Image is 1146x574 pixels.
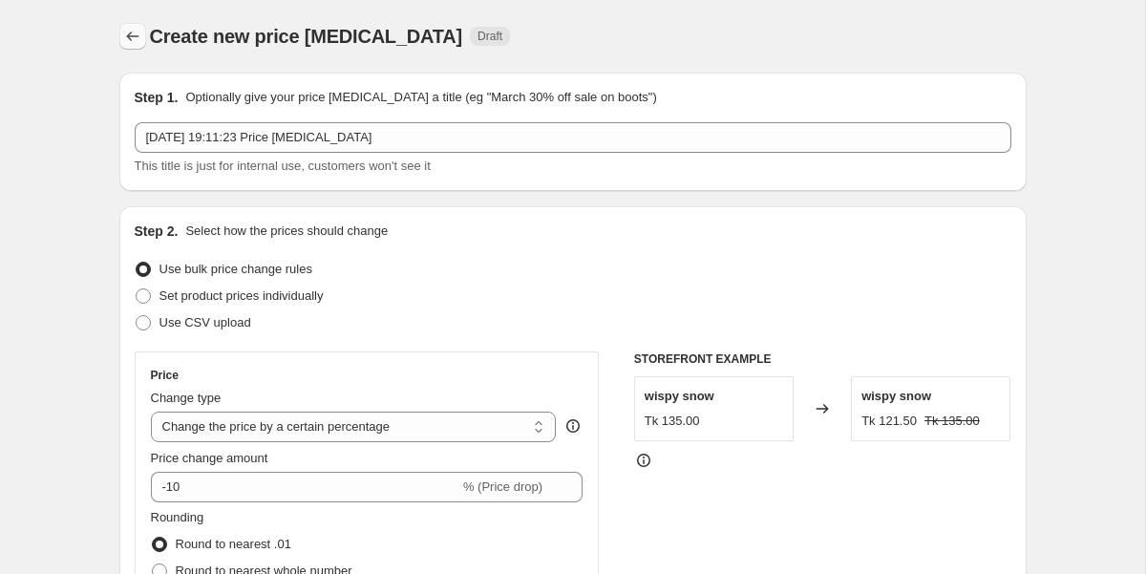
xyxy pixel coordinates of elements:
[924,412,980,431] strike: Tk 135.00
[159,288,324,303] span: Set product prices individually
[119,23,146,50] button: Price change jobs
[159,315,251,330] span: Use CSV upload
[135,222,179,241] h2: Step 2.
[176,537,291,551] span: Round to nearest .01
[151,451,268,465] span: Price change amount
[463,479,542,494] span: % (Price drop)
[150,26,463,47] span: Create new price [MEDICAL_DATA]
[159,262,312,276] span: Use bulk price change rules
[151,510,204,524] span: Rounding
[135,88,179,107] h2: Step 1.
[861,389,931,403] span: wispy snow
[861,412,917,431] div: Tk 121.50
[634,351,1011,367] h6: STOREFRONT EXAMPLE
[135,159,431,173] span: This title is just for internal use, customers won't see it
[645,412,700,431] div: Tk 135.00
[645,389,714,403] span: wispy snow
[185,222,388,241] p: Select how the prices should change
[563,416,583,436] div: help
[151,472,459,502] input: -15
[135,122,1011,153] input: 30% off holiday sale
[151,368,179,383] h3: Price
[477,29,502,44] span: Draft
[151,391,222,405] span: Change type
[185,88,656,107] p: Optionally give your price [MEDICAL_DATA] a title (eg "March 30% off sale on boots")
